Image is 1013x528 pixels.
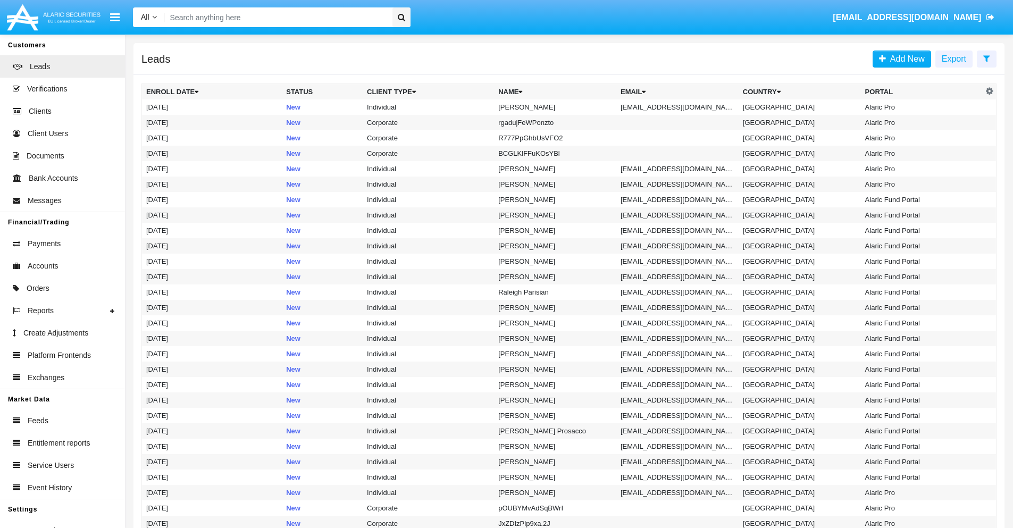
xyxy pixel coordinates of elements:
td: Individual [363,238,494,254]
td: New [282,315,363,331]
td: Alaric Fund Portal [861,238,983,254]
td: Alaric Pro [861,500,983,516]
td: Alaric Fund Portal [861,284,983,300]
span: Event History [28,482,72,493]
td: [PERSON_NAME] [494,161,616,177]
td: New [282,346,363,362]
td: [PERSON_NAME] [494,439,616,454]
img: Logo image [5,2,102,33]
td: [EMAIL_ADDRESS][DOMAIN_NAME] [616,485,739,500]
span: Entitlement reports [28,438,90,449]
td: Individual [363,454,494,470]
td: Individual [363,315,494,331]
td: [GEOGRAPHIC_DATA] [739,177,861,192]
td: [EMAIL_ADDRESS][DOMAIN_NAME] [616,423,739,439]
td: [PERSON_NAME] [494,362,616,377]
td: New [282,377,363,392]
span: Verifications [27,83,67,95]
td: [EMAIL_ADDRESS][DOMAIN_NAME] [616,207,739,223]
td: [EMAIL_ADDRESS][DOMAIN_NAME] [616,192,739,207]
td: [EMAIL_ADDRESS][DOMAIN_NAME] [616,315,739,331]
td: [GEOGRAPHIC_DATA] [739,238,861,254]
td: [GEOGRAPHIC_DATA] [739,300,861,315]
td: [DATE] [142,300,282,315]
td: [GEOGRAPHIC_DATA] [739,99,861,115]
td: [PERSON_NAME] [494,377,616,392]
td: Individual [363,254,494,269]
td: [GEOGRAPHIC_DATA] [739,439,861,454]
td: [PERSON_NAME] [494,408,616,423]
td: [DATE] [142,254,282,269]
td: [EMAIL_ADDRESS][DOMAIN_NAME] [616,470,739,485]
td: Alaric Pro [861,115,983,130]
td: [PERSON_NAME] [494,99,616,115]
h5: Leads [141,55,171,63]
td: Individual [363,284,494,300]
td: Corporate [363,130,494,146]
span: [EMAIL_ADDRESS][DOMAIN_NAME] [833,13,981,22]
span: Feeds [28,415,48,426]
td: [GEOGRAPHIC_DATA] [739,500,861,516]
td: [GEOGRAPHIC_DATA] [739,377,861,392]
td: Alaric Fund Portal [861,192,983,207]
td: Alaric Pro [861,99,983,115]
td: [GEOGRAPHIC_DATA] [739,130,861,146]
td: [GEOGRAPHIC_DATA] [739,223,861,238]
td: Alaric Pro [861,130,983,146]
td: New [282,454,363,470]
td: Individual [363,331,494,346]
th: Email [616,84,739,100]
td: Individual [363,99,494,115]
td: Corporate [363,115,494,130]
td: [EMAIL_ADDRESS][DOMAIN_NAME] [616,284,739,300]
td: [PERSON_NAME] [494,177,616,192]
td: [DATE] [142,362,282,377]
td: Alaric Pro [861,146,983,161]
td: New [282,470,363,485]
span: Service Users [28,460,74,471]
td: Alaric Fund Portal [861,315,983,331]
span: Client Users [28,128,68,139]
td: Individual [363,408,494,423]
span: Platform Frontends [28,350,91,361]
td: [PERSON_NAME] [494,331,616,346]
th: Enroll Date [142,84,282,100]
td: Individual [363,392,494,408]
td: [DATE] [142,146,282,161]
td: New [282,207,363,223]
td: Alaric Fund Portal [861,454,983,470]
td: Alaric Fund Portal [861,346,983,362]
td: [DATE] [142,192,282,207]
td: [EMAIL_ADDRESS][DOMAIN_NAME] [616,331,739,346]
td: Alaric Fund Portal [861,439,983,454]
td: [GEOGRAPHIC_DATA] [739,346,861,362]
td: Alaric Pro [861,161,983,177]
td: New [282,254,363,269]
td: New [282,115,363,130]
td: [DATE] [142,377,282,392]
td: Individual [363,269,494,284]
span: Exchanges [28,372,64,383]
td: New [282,130,363,146]
span: Bank Accounts [29,173,78,184]
td: Alaric Fund Portal [861,269,983,284]
td: [EMAIL_ADDRESS][DOMAIN_NAME] [616,408,739,423]
span: Accounts [28,261,58,272]
td: [PERSON_NAME] [494,238,616,254]
td: [EMAIL_ADDRESS][DOMAIN_NAME] [616,177,739,192]
td: [GEOGRAPHIC_DATA] [739,331,861,346]
span: Orders [27,283,49,294]
th: Name [494,84,616,100]
td: Alaric Fund Portal [861,254,983,269]
td: Individual [363,439,494,454]
input: Search [165,7,389,27]
td: pOUBYMvAdSqBWrI [494,500,616,516]
td: [PERSON_NAME] [494,485,616,500]
td: Alaric Fund Portal [861,377,983,392]
td: Alaric Fund Portal [861,362,983,377]
td: [GEOGRAPHIC_DATA] [739,454,861,470]
th: Status [282,84,363,100]
td: New [282,146,363,161]
td: [DATE] [142,284,282,300]
td: New [282,99,363,115]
